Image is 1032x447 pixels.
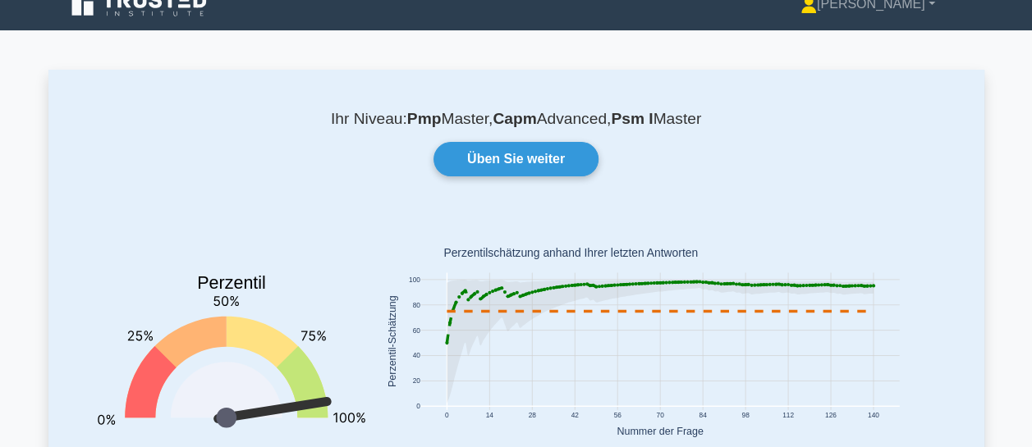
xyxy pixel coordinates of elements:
text: 70 [656,411,664,419]
b: Capm [493,110,536,127]
text: Perzentilschätzung anhand Ihrer letzten Antworten [443,247,698,260]
text: 60 [412,326,420,335]
text: 0 [416,403,420,411]
text: Nummer der Frage [617,426,704,437]
text: 84 [699,411,707,419]
text: 40 [412,352,420,360]
text: 140 [867,411,878,419]
b: Pmp [407,110,442,127]
text: 0 [444,411,448,419]
text: 126 [824,411,836,419]
text: Perzentil [197,273,266,293]
a: Üben Sie weiter [433,142,599,176]
text: 20 [412,377,420,385]
text: 42 [571,411,579,419]
text: Perzentil-Schätzung [386,296,397,388]
text: 100 [408,276,420,284]
text: 98 [741,411,750,419]
text: 80 [412,301,420,309]
text: 112 [782,411,793,419]
text: 56 [613,411,621,419]
text: 14 [485,411,493,419]
text: 28 [528,411,536,419]
p: Ihr Niveau: Master, Advanced, Master [88,109,945,129]
b: Psm I [611,110,653,127]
